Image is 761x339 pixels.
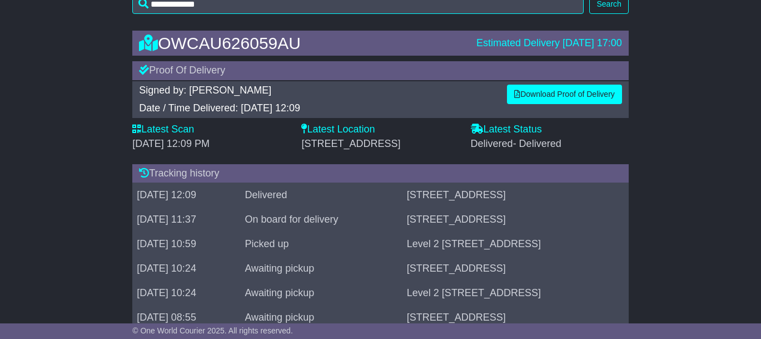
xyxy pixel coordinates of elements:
[132,138,210,149] span: [DATE] 12:09 PM
[471,138,561,149] span: Delivered
[240,306,402,330] td: Awaiting pickup
[132,208,240,232] td: [DATE] 11:37
[132,232,240,257] td: [DATE] 10:59
[132,183,240,208] td: [DATE] 12:09
[402,306,629,330] td: [STREET_ADDRESS]
[240,232,402,257] td: Picked up
[132,124,194,136] label: Latest Scan
[139,85,496,97] div: Signed by: [PERSON_NAME]
[402,232,629,257] td: Level 2 [STREET_ADDRESS]
[132,61,629,80] div: Proof Of Delivery
[132,326,293,335] span: © One World Courier 2025. All rights reserved.
[402,208,629,232] td: [STREET_ADDRESS]
[402,281,629,306] td: Level 2 [STREET_ADDRESS]
[132,281,240,306] td: [DATE] 10:24
[301,138,400,149] span: [STREET_ADDRESS]
[139,102,496,115] div: Date / Time Delivered: [DATE] 12:09
[133,34,471,52] div: OWCAU626059AU
[132,257,240,281] td: [DATE] 10:24
[402,257,629,281] td: [STREET_ADDRESS]
[402,183,629,208] td: [STREET_ADDRESS]
[132,306,240,330] td: [DATE] 08:55
[476,37,622,50] div: Estimated Delivery [DATE] 17:00
[240,281,402,306] td: Awaiting pickup
[513,138,561,149] span: - Delivered
[132,164,629,183] div: Tracking history
[240,208,402,232] td: On board for delivery
[240,257,402,281] td: Awaiting pickup
[507,85,622,104] a: Download Proof of Delivery
[301,124,375,136] label: Latest Location
[240,183,402,208] td: Delivered
[471,124,542,136] label: Latest Status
